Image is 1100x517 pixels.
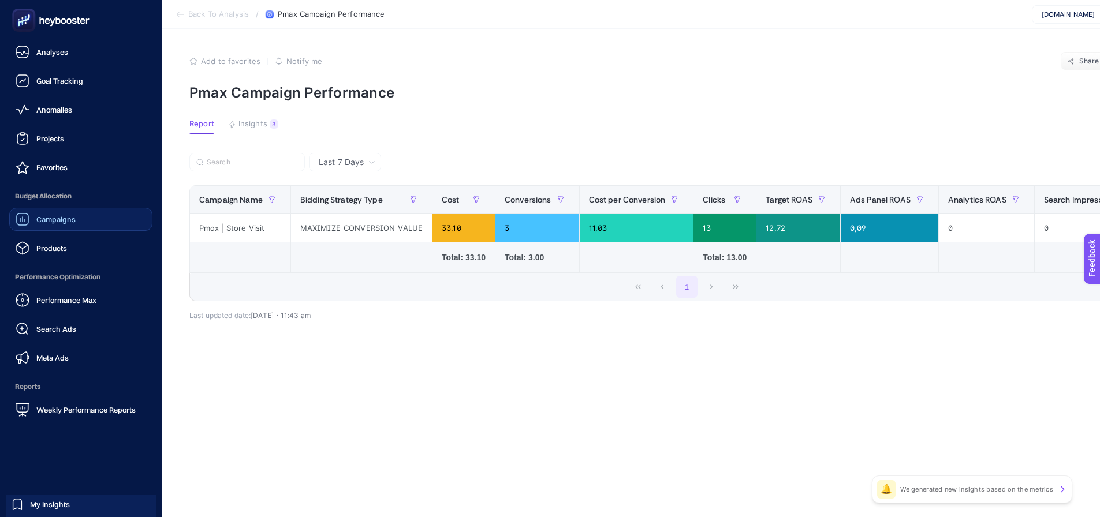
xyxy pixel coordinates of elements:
span: Ads Panel ROAS [850,195,911,204]
span: Pmax Campaign Performance [278,10,385,19]
a: Favorites [9,156,152,179]
span: [DATE]・11:43 am [251,311,311,320]
span: Performance Optimization [9,265,152,289]
span: Projects [36,134,64,143]
span: Target ROAS [766,195,812,204]
a: Analyses [9,40,152,63]
span: / [256,9,259,18]
span: Analyses [36,47,68,57]
span: Favorites [36,163,68,172]
span: Last updated date: [189,311,251,320]
input: Search [207,158,298,167]
a: Goal Tracking [9,69,152,92]
div: 33,10 [432,214,495,242]
a: Search Ads [9,317,152,340]
span: Back To Analysis [188,10,249,19]
div: 0 [939,214,1034,242]
div: Pmax | Store Visit [190,214,290,242]
span: Report [189,119,214,129]
span: Reports [9,375,152,398]
a: Meta Ads [9,346,152,369]
div: Total: 3.00 [505,252,570,263]
span: Clicks [703,195,725,204]
div: 13 [693,214,756,242]
a: Projects [9,127,152,150]
div: 3 [270,119,278,129]
span: Cost per Conversion [589,195,666,204]
span: Weekly Performance Reports [36,405,136,414]
span: Performance Max [36,295,96,305]
span: Campaign Name [199,195,263,204]
div: Total: 33.10 [442,252,486,263]
a: Anomalies [9,98,152,121]
a: Campaigns [9,208,152,231]
span: Analytics ROAS [948,195,1006,204]
button: Add to favorites [189,57,260,66]
div: MAXIMIZE_CONVERSION_VALUE [291,214,432,242]
a: Products [9,237,152,260]
div: 0,09 [841,214,938,242]
span: Insights [238,119,267,129]
span: Feedback [7,3,44,13]
span: Anomalies [36,105,72,114]
span: Products [36,243,67,253]
span: Add to favorites [201,57,260,66]
span: Meta Ads [36,353,69,362]
button: Notify me [275,57,322,66]
a: My Insights [6,495,156,514]
span: Cost [442,195,460,204]
span: Budget Allocation [9,185,152,208]
span: Share [1079,57,1099,66]
span: Campaigns [36,215,76,224]
div: 12,72 [756,214,840,242]
button: 1 [676,276,698,298]
span: My Insights [30,500,70,509]
span: Conversions [505,195,551,204]
div: 3 [495,214,579,242]
span: Bidding Strategy Type [300,195,383,204]
a: Weekly Performance Reports [9,398,152,421]
span: Last 7 Days [319,156,364,168]
div: 11,03 [580,214,693,242]
a: Performance Max [9,289,152,312]
span: Search Ads [36,324,76,334]
div: Total: 13.00 [703,252,747,263]
span: Notify me [286,57,322,66]
span: Goal Tracking [36,76,83,85]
